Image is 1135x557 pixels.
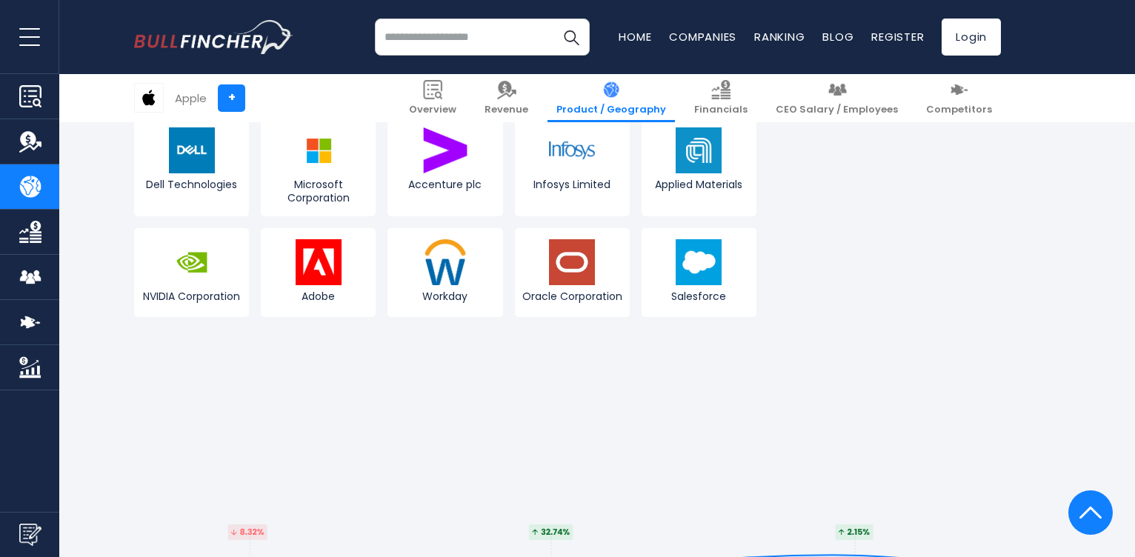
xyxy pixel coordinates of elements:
[264,178,372,204] span: Microsoft Corporation
[387,228,502,317] a: Workday
[871,29,924,44] a: Register
[296,239,342,285] img: ADBE logo
[476,74,537,122] a: Revenue
[138,290,245,303] span: NVIDIA Corporation
[409,104,456,116] span: Overview
[642,228,756,317] a: Salesforce
[515,228,630,317] a: Oracle Corporation
[422,127,468,173] img: ACN logo
[549,239,595,285] img: ORCL logo
[296,127,342,173] img: MSFT logo
[135,84,163,112] img: AAPL logo
[264,290,372,303] span: Adobe
[942,19,1001,56] a: Login
[169,127,215,173] img: DELL logo
[134,20,293,54] a: Go to homepage
[685,74,756,122] a: Financials
[547,74,675,122] a: Product / Geography
[556,104,666,116] span: Product / Geography
[669,29,736,44] a: Companies
[391,290,499,303] span: Workday
[549,127,595,173] img: INFY logo
[767,74,907,122] a: CEO Salary / Employees
[776,104,898,116] span: CEO Salary / Employees
[138,178,245,191] span: Dell Technologies
[619,29,651,44] a: Home
[519,290,626,303] span: Oracle Corporation
[387,116,502,216] a: Accenture plc
[485,104,528,116] span: Revenue
[134,116,249,216] a: Dell Technologies
[645,290,753,303] span: Salesforce
[917,74,1001,122] a: Competitors
[218,84,245,112] a: +
[261,116,376,216] a: Microsoft Corporation
[519,178,626,191] span: Infosys Limited
[261,228,376,317] a: Adobe
[822,29,853,44] a: Blog
[169,239,215,285] img: NVDA logo
[422,239,468,285] img: WDAY logo
[400,74,465,122] a: Overview
[391,178,499,191] span: Accenture plc
[642,116,756,216] a: Applied Materials
[134,228,249,317] a: NVIDIA Corporation
[134,20,293,54] img: bullfincher logo
[553,19,590,56] button: Search
[175,90,207,107] div: Apple
[754,29,805,44] a: Ranking
[645,178,753,191] span: Applied Materials
[694,104,748,116] span: Financials
[676,239,722,285] img: CRM logo
[676,127,722,173] img: AMAT logo
[515,116,630,216] a: Infosys Limited
[926,104,992,116] span: Competitors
